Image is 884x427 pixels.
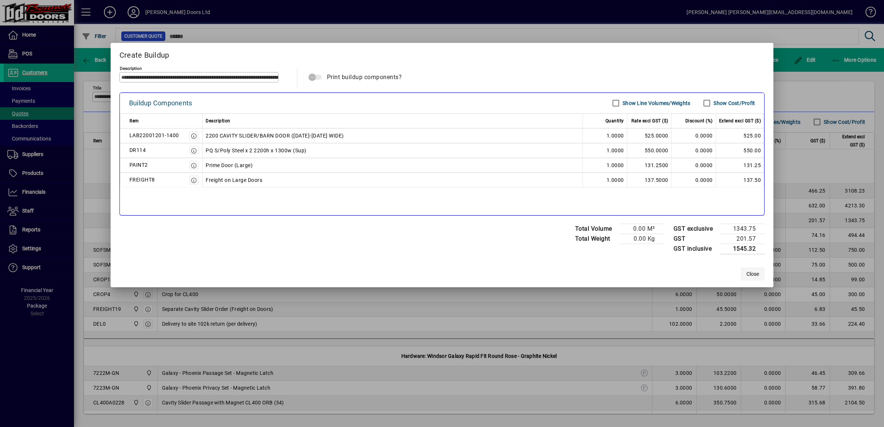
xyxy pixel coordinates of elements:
[129,175,155,184] div: FREIGHT8
[203,173,583,187] td: Freight on Large Doors
[716,143,765,158] td: 550.00
[583,143,627,158] td: 1.0000
[206,116,230,125] span: Description
[583,158,627,173] td: 1.0000
[583,128,627,143] td: 1.0000
[129,160,148,169] div: PAINT2
[327,74,402,81] span: Print buildup components?
[620,234,664,244] td: 0.00 Kg
[129,131,179,140] div: LAB22001201-1400
[720,234,765,244] td: 201.57
[571,234,620,244] td: Total Weight
[583,173,627,187] td: 1.0000
[605,116,624,125] span: Quantity
[571,224,620,234] td: Total Volume
[620,224,664,234] td: 0.00 M³
[670,234,721,244] td: GST
[720,224,765,234] td: 1343.75
[672,173,716,187] td: 0.0000
[716,128,765,143] td: 525.00
[630,146,668,155] div: 550.0000
[720,244,765,254] td: 1545.32
[670,224,721,234] td: GST exclusive
[672,143,716,158] td: 0.0000
[672,158,716,173] td: 0.0000
[716,173,765,187] td: 137.50
[203,143,583,158] td: PQ S/Poly Steel x 2 2200h x 1300w (Sup)
[630,131,668,140] div: 525.0000
[670,244,721,254] td: GST inclusive
[672,128,716,143] td: 0.0000
[203,158,583,173] td: Prime Door (Large)
[716,158,765,173] td: 131.25
[741,267,765,281] button: Close
[746,270,759,278] span: Close
[630,161,668,170] div: 131.2500
[129,97,192,109] div: Buildup Components
[129,146,146,155] div: DR114
[630,176,668,184] div: 137.5000
[111,43,774,64] h2: Create Buildup
[621,99,690,107] label: Show Line Volumes/Weights
[685,116,713,125] span: Discount (%)
[712,99,755,107] label: Show Cost/Profit
[129,116,139,125] span: Item
[120,65,142,71] mat-label: Description
[631,116,668,125] span: Rate excl GST ($)
[719,116,761,125] span: Extend excl GST ($)
[203,128,583,143] td: 2200 CAVITY SLIDER/BARN DOOR ([DATE]-[DATE] WIDE)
